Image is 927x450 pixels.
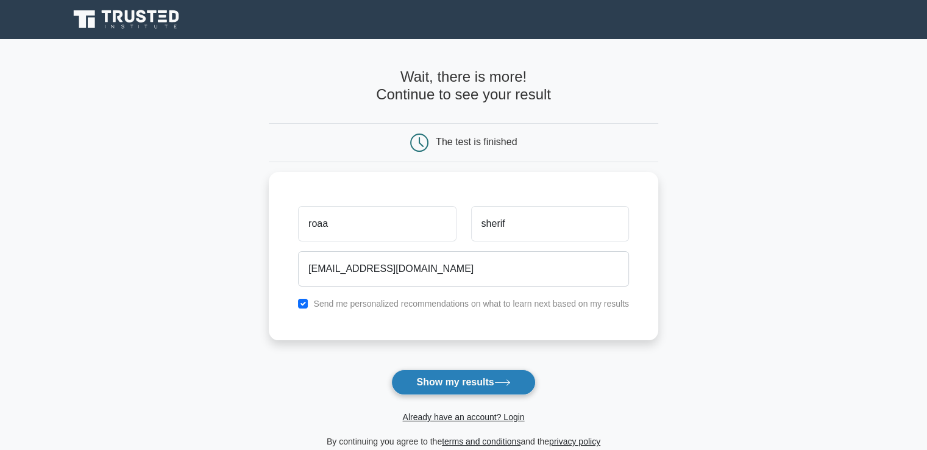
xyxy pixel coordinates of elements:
input: Last name [471,206,629,241]
div: By continuing you agree to the and the [261,434,666,449]
input: First name [298,206,456,241]
button: Show my results [391,370,535,395]
label: Send me personalized recommendations on what to learn next based on my results [313,299,629,309]
input: Email [298,251,629,287]
div: The test is finished [436,137,517,147]
h4: Wait, there is more! Continue to see your result [269,68,658,104]
a: Already have an account? Login [402,412,524,422]
a: privacy policy [549,437,600,446]
a: terms and conditions [442,437,520,446]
